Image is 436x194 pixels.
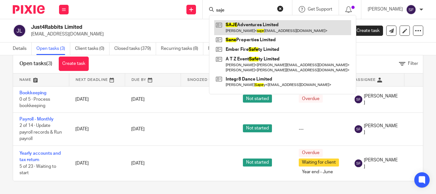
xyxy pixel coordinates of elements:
[69,86,125,113] td: [DATE]
[355,125,362,133] img: svg%3E
[355,96,362,103] img: svg%3E
[364,123,398,136] span: [PERSON_NAME]
[364,93,398,106] span: [PERSON_NAME]
[19,124,62,141] span: 2 of 14 · Update payroll records & Run payroll
[69,113,125,145] td: [DATE]
[161,43,203,55] a: Recurring tasks (8)
[308,7,332,12] span: Get Support
[69,146,125,181] td: [DATE]
[187,78,221,81] span: Snoozed Until
[346,26,383,36] a: Create task
[355,159,362,167] img: svg%3E
[131,127,145,131] span: [DATE]
[277,5,283,12] button: Clear
[31,31,336,37] p: [EMAIL_ADDRESS][DOMAIN_NAME]
[243,159,272,167] span: Not started
[36,43,70,55] a: Open tasks (3)
[114,43,156,55] a: Closed tasks (379)
[243,124,272,132] span: Not started
[19,60,52,67] h1: Open tasks
[299,126,342,132] div: ---
[19,91,46,95] a: Bookkeeping
[59,57,89,71] a: Create task
[243,95,272,103] span: Not started
[19,164,56,175] span: 5 of 23 · Waiting to start
[19,97,50,108] span: 0 of 5 · Process bookkeeping
[215,8,273,13] input: Search
[208,43,222,55] a: Files
[299,149,323,157] span: Overdue
[299,159,339,167] span: Waiting for client
[299,95,323,103] span: Overdue
[13,43,32,55] a: Details
[46,61,52,66] span: (3)
[368,6,403,12] p: [PERSON_NAME]
[131,97,145,102] span: [DATE]
[406,4,416,15] img: svg%3E
[13,24,26,37] img: svg%3E
[131,161,145,166] span: [DATE]
[31,24,275,31] h2: Just4Rabbits Limited
[19,151,61,162] a: Yearly accounts and tax return
[299,168,336,176] span: Year end - June
[19,117,54,121] a: Payroll - Monthly
[364,157,398,170] span: [PERSON_NAME]
[13,5,45,14] img: Pixie
[408,61,418,66] span: Filter
[75,43,109,55] a: Client tasks (0)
